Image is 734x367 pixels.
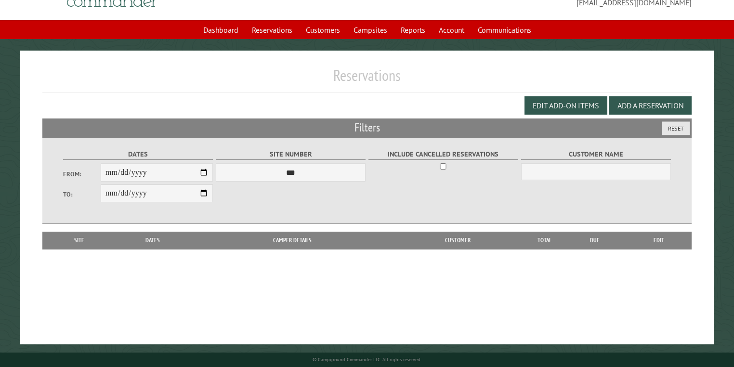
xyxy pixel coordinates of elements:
th: Edit [626,232,692,249]
a: Account [433,21,470,39]
small: © Campground Commander LLC. All rights reserved. [313,356,421,363]
label: From: [63,170,101,179]
label: Dates [63,149,213,160]
a: Customers [300,21,346,39]
th: Site [47,232,111,249]
th: Due [564,232,626,249]
a: Reports [395,21,431,39]
th: Total [525,232,564,249]
label: Customer Name [521,149,671,160]
h2: Filters [42,118,692,137]
h1: Reservations [42,66,692,92]
button: Edit Add-on Items [524,96,607,115]
a: Communications [472,21,537,39]
a: Dashboard [197,21,244,39]
label: To: [63,190,101,199]
th: Customer [390,232,525,249]
button: Reset [662,121,690,135]
label: Site Number [216,149,366,160]
a: Campsites [348,21,393,39]
th: Camper Details [195,232,391,249]
label: Include Cancelled Reservations [368,149,518,160]
a: Reservations [246,21,298,39]
button: Add a Reservation [609,96,692,115]
th: Dates [111,232,195,249]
